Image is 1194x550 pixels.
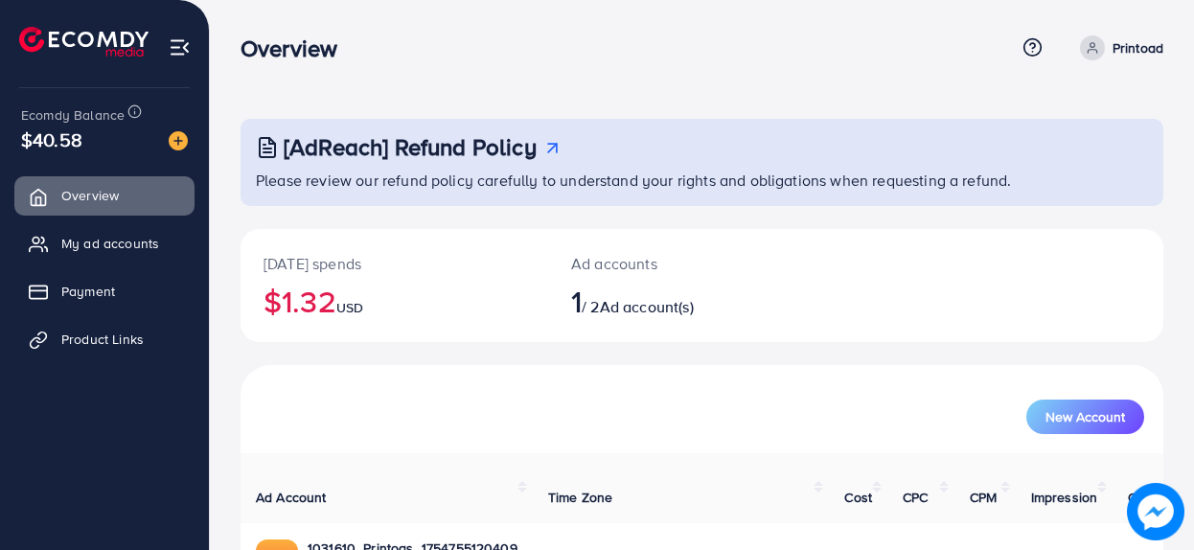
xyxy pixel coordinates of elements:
h3: [AdReach] Refund Policy [284,133,537,161]
span: Overview [61,186,119,205]
button: New Account [1026,400,1144,434]
img: image [169,131,188,150]
a: Overview [14,176,195,215]
span: 1 [571,279,582,323]
span: CPM [970,488,997,507]
p: Printoad [1113,36,1163,59]
a: Payment [14,272,195,310]
p: Ad accounts [571,252,756,275]
p: [DATE] spends [264,252,525,275]
img: menu [169,36,191,58]
a: My ad accounts [14,224,195,263]
h2: / 2 [571,283,756,319]
span: Product Links [61,330,144,349]
h2: $1.32 [264,283,525,319]
span: Ecomdy Balance [21,105,125,125]
p: Please review our refund policy carefully to understand your rights and obligations when requesti... [256,169,1152,192]
span: $40.58 [21,126,82,153]
span: My ad accounts [61,234,159,253]
span: Ad account(s) [600,296,694,317]
span: New Account [1045,410,1125,424]
img: logo [19,27,149,57]
span: Impression [1031,488,1098,507]
span: USD [336,298,363,317]
span: Cost [844,488,872,507]
span: Ad Account [256,488,327,507]
span: Payment [61,282,115,301]
span: CPC [903,488,928,507]
a: Product Links [14,320,195,358]
span: Time Zone [548,488,612,507]
a: Printoad [1072,35,1163,60]
h3: Overview [241,34,353,62]
img: image [1133,489,1180,536]
span: Clicks [1128,488,1164,507]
